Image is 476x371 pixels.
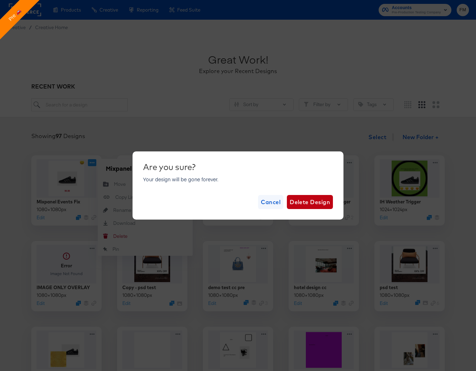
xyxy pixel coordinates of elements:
[258,195,283,209] button: Cancel
[261,197,281,207] span: Cancel
[290,197,330,207] span: Delete Design
[143,176,333,183] p: Your design will be gone forever.
[143,162,333,172] div: Are you sure?
[287,195,333,209] button: Delete Design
